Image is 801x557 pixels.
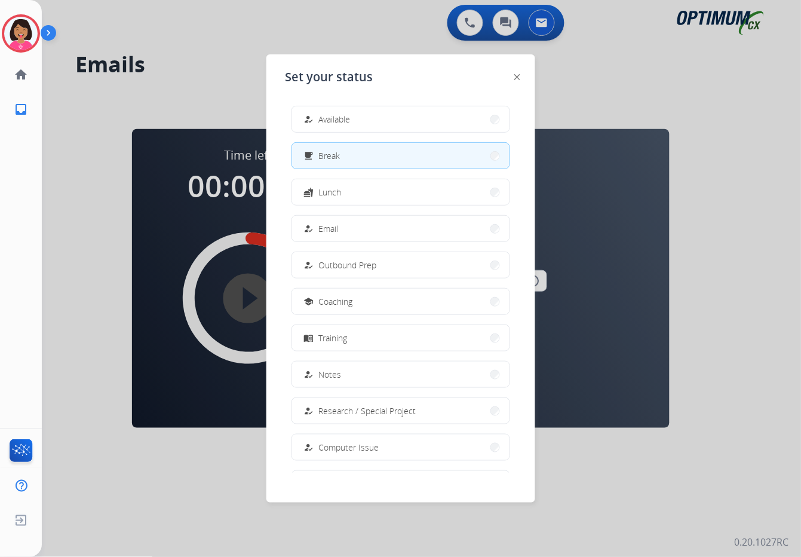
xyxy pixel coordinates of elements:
mat-icon: how_to_reg [303,224,314,234]
span: Outbound Prep [319,259,377,271]
span: Coaching [319,295,353,308]
img: avatar [4,17,38,50]
button: Email [292,216,510,241]
mat-icon: home [14,68,28,82]
span: Training [319,332,348,344]
button: Lunch [292,179,510,205]
mat-icon: how_to_reg [303,442,314,452]
span: Email [319,222,339,235]
mat-icon: school [303,296,314,307]
button: Computer Issue [292,434,510,460]
button: Coaching [292,289,510,314]
mat-icon: how_to_reg [303,406,314,416]
mat-icon: how_to_reg [303,260,314,270]
button: Research / Special Project [292,398,510,424]
mat-icon: free_breakfast [303,151,314,161]
mat-icon: fastfood [303,187,314,197]
span: Notes [319,368,342,381]
button: Available [292,106,510,132]
button: Outbound Prep [292,252,510,278]
span: Research / Special Project [319,405,416,417]
button: Training [292,325,510,351]
span: Set your status [286,69,373,85]
button: Break [292,143,510,169]
mat-icon: how_to_reg [303,369,314,380]
span: Break [319,149,340,162]
span: Available [319,113,351,126]
button: Internet Issue [292,471,510,497]
p: 0.20.1027RC [735,535,789,550]
mat-icon: menu_book [303,333,314,343]
button: Notes [292,362,510,387]
img: close-button [514,74,520,80]
span: Lunch [319,186,342,198]
span: Computer Issue [319,441,379,454]
mat-icon: how_to_reg [303,114,314,124]
mat-icon: inbox [14,102,28,117]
